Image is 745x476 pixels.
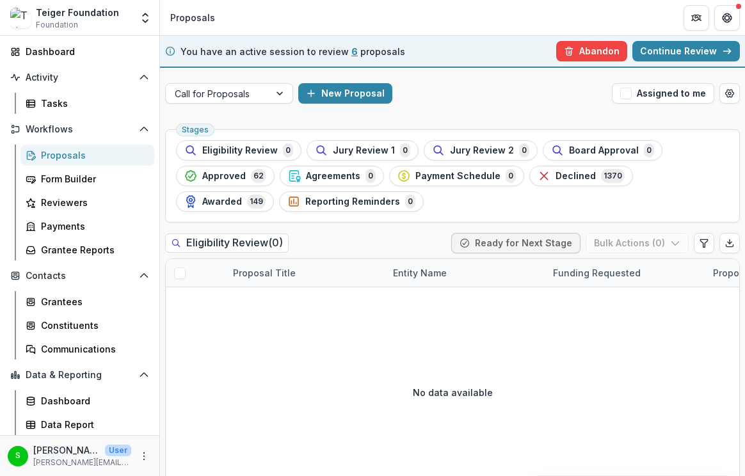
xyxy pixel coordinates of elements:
[5,119,154,139] button: Open Workflows
[165,234,289,252] h2: Eligibility Review ( 0 )
[41,319,144,332] div: Constituents
[202,196,242,207] span: Awarded
[714,5,740,31] button: Get Help
[41,295,144,308] div: Grantees
[543,140,662,161] button: Board Approval0
[451,233,581,253] button: Ready for Next Stage
[202,171,246,182] span: Approved
[644,143,654,157] span: 0
[26,271,134,282] span: Contacts
[41,196,144,209] div: Reviewers
[176,166,275,186] button: Approved62
[225,259,385,287] div: Proposal Title
[20,414,154,435] a: Data Report
[20,145,154,166] a: Proposals
[10,8,31,28] img: Teiger Foundation
[136,5,154,31] button: Open entity switcher
[694,233,714,253] button: Edit table settings
[136,448,152,464] button: More
[176,140,301,161] button: Eligibility Review0
[389,166,524,186] button: Payment Schedule0
[545,259,705,287] div: Funding Requested
[405,194,415,209] span: 0
[20,315,154,336] a: Constituents
[569,145,639,156] span: Board Approval
[5,41,154,62] a: Dashboard
[305,196,400,207] span: Reporting Reminders
[719,83,740,104] button: Open table manager
[20,216,154,237] a: Payments
[415,171,501,182] span: Payment Schedule
[586,233,689,253] button: Bulk Actions (0)
[20,192,154,213] a: Reviewers
[506,169,516,183] span: 0
[351,46,358,57] span: 6
[41,97,144,110] div: Tasks
[280,166,384,186] button: Agreements0
[26,370,134,381] span: Data & Reporting
[36,6,119,19] div: Teiger Foundation
[684,5,709,31] button: Partners
[5,266,154,286] button: Open Contacts
[385,259,545,287] div: Entity Name
[529,166,633,186] button: Declined1370
[36,19,78,31] span: Foundation
[26,124,134,135] span: Workflows
[247,194,266,209] span: 149
[556,171,596,182] span: Declined
[20,93,154,114] a: Tasks
[165,8,220,27] nav: breadcrumb
[279,191,424,212] button: Reporting Reminders0
[307,140,419,161] button: Jury Review 10
[632,41,740,61] a: Continue Review
[556,41,627,61] button: Abandon
[202,145,278,156] span: Eligibility Review
[365,169,376,183] span: 0
[545,266,648,280] div: Funding Requested
[251,169,266,183] span: 62
[15,452,20,460] div: Stephanie
[385,266,454,280] div: Entity Name
[26,72,134,83] span: Activity
[41,394,144,408] div: Dashboard
[33,443,100,457] p: [PERSON_NAME]
[333,145,395,156] span: Jury Review 1
[283,143,293,157] span: 0
[601,169,625,183] span: 1370
[20,390,154,411] a: Dashboard
[41,219,144,233] div: Payments
[41,243,144,257] div: Grantee Reports
[519,143,529,157] span: 0
[105,445,131,456] p: User
[298,83,392,104] button: New Proposal
[424,140,538,161] button: Jury Review 20
[20,239,154,260] a: Grantee Reports
[170,11,215,24] div: Proposals
[41,418,144,431] div: Data Report
[33,457,131,468] p: [PERSON_NAME][EMAIL_ADDRESS][DOMAIN_NAME]
[306,171,360,182] span: Agreements
[612,83,714,104] button: Assigned to me
[20,338,154,360] a: Communications
[400,143,410,157] span: 0
[41,148,144,162] div: Proposals
[225,266,303,280] div: Proposal Title
[182,125,209,134] span: Stages
[20,291,154,312] a: Grantees
[26,45,144,58] div: Dashboard
[41,172,144,186] div: Form Builder
[180,45,405,58] p: You have an active session to review proposals
[413,386,493,399] p: No data available
[20,168,154,189] a: Form Builder
[41,342,144,356] div: Communications
[450,145,514,156] span: Jury Review 2
[176,191,274,212] button: Awarded149
[5,67,154,88] button: Open Activity
[5,365,154,385] button: Open Data & Reporting
[719,233,740,253] button: Export table data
